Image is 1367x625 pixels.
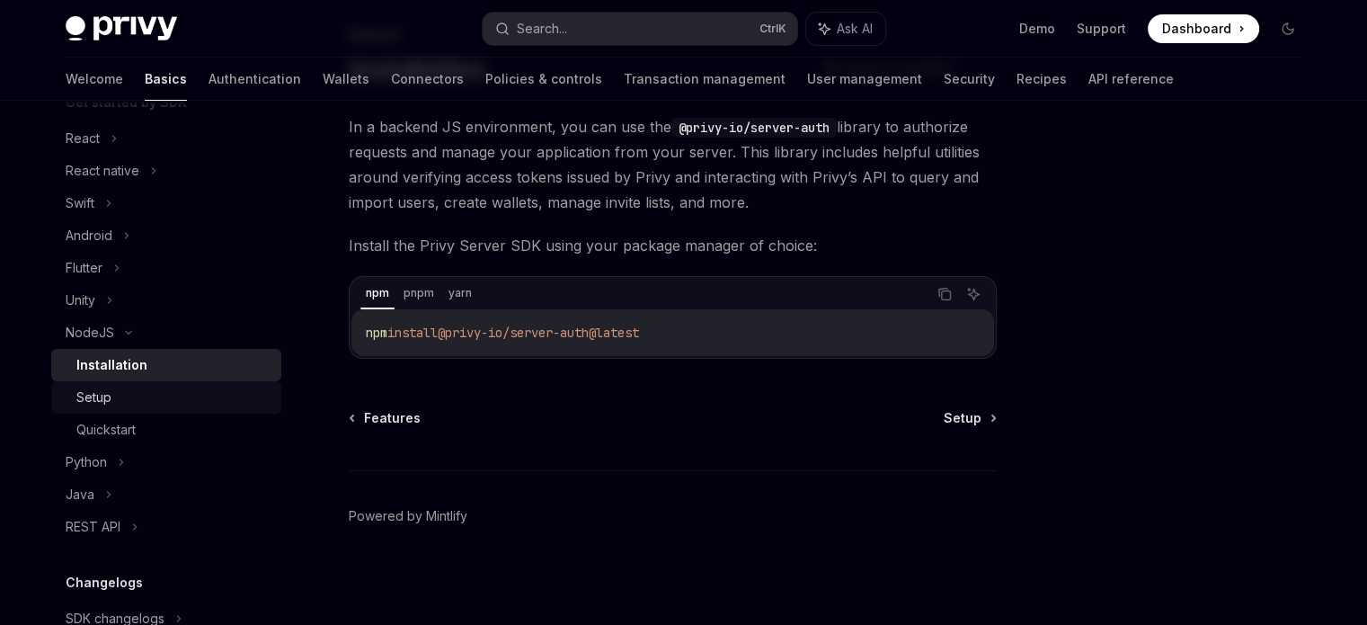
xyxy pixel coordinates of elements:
[1274,14,1302,43] button: Toggle dark mode
[66,128,100,149] div: React
[517,18,567,40] div: Search...
[76,387,111,408] div: Setup
[66,58,123,101] a: Welcome
[66,257,102,279] div: Flutter
[624,58,786,101] a: Transaction management
[485,58,602,101] a: Policies & controls
[391,58,464,101] a: Connectors
[349,114,997,215] span: In a backend JS environment, you can use the library to authorize requests and manage your applic...
[66,451,107,473] div: Python
[366,325,387,341] span: npm
[962,282,985,306] button: Ask AI
[1162,20,1231,38] span: Dashboard
[438,325,639,341] span: @privy-io/server-auth@latest
[51,349,281,381] a: Installation
[364,409,421,427] span: Features
[1077,20,1126,38] a: Support
[807,58,922,101] a: User management
[944,409,995,427] a: Setup
[351,409,421,427] a: Features
[806,13,885,45] button: Ask AI
[1148,14,1259,43] a: Dashboard
[66,16,177,41] img: dark logo
[66,225,112,246] div: Android
[387,325,438,341] span: install
[349,507,467,525] a: Powered by Mintlify
[66,160,139,182] div: React native
[1088,58,1174,101] a: API reference
[443,282,477,304] div: yarn
[360,282,395,304] div: npm
[51,414,281,446] a: Quickstart
[759,22,786,36] span: Ctrl K
[349,233,997,258] span: Install the Privy Server SDK using your package manager of choice:
[76,419,136,441] div: Quickstart
[66,516,120,538] div: REST API
[483,13,797,45] button: Search...CtrlK
[66,322,114,344] div: NodeJS
[944,58,995,101] a: Security
[66,484,94,505] div: Java
[837,20,873,38] span: Ask AI
[145,58,187,101] a: Basics
[944,409,981,427] span: Setup
[671,118,837,138] code: @privy-io/server-auth
[66,572,143,594] h5: Changelogs
[76,354,147,376] div: Installation
[1016,58,1067,101] a: Recipes
[209,58,301,101] a: Authentication
[933,282,956,306] button: Copy the contents from the code block
[323,58,369,101] a: Wallets
[51,381,281,414] a: Setup
[66,192,94,214] div: Swift
[398,282,439,304] div: pnpm
[1019,20,1055,38] a: Demo
[66,290,95,311] div: Unity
